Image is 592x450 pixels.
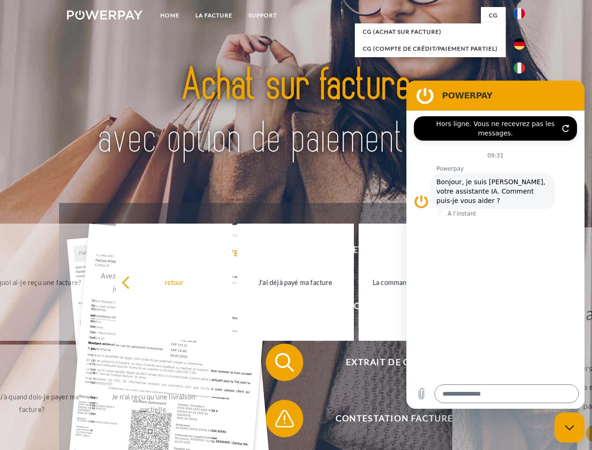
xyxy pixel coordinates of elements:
img: logo-powerpay-white.svg [67,10,142,20]
a: LA FACTURE [187,7,240,24]
div: J'ai déjà payé ma facture [243,276,348,288]
a: CG (Compte de crédit/paiement partiel) [355,40,506,57]
iframe: Fenêtre de messagerie [406,81,585,409]
span: Contestation Facture [279,400,509,437]
img: qb_search.svg [273,351,296,374]
button: Extrait de compte [266,344,510,381]
img: title-powerpay_fr.svg [90,45,502,180]
span: Extrait de compte [279,344,509,381]
img: qb_warning.svg [273,407,296,430]
div: Avez-vous reçu mes paiements, ai-je encore un solde ouvert? [101,270,206,295]
img: it [514,62,525,74]
div: retour [121,276,227,288]
a: Avez-vous reçu mes paiements, ai-je encore un solde ouvert? [95,224,212,341]
a: Home [152,7,187,24]
button: Contestation Facture [266,400,510,437]
div: La commande a été renvoyée [364,276,470,288]
a: Support [240,7,285,24]
div: Je n'ai reçu qu'une livraison partielle [101,390,206,416]
a: CG (achat sur facture) [355,23,506,40]
a: CG [481,7,506,24]
img: fr [514,8,525,19]
img: de [514,38,525,50]
iframe: Bouton de lancement de la fenêtre de messagerie, conversation en cours [555,412,585,442]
